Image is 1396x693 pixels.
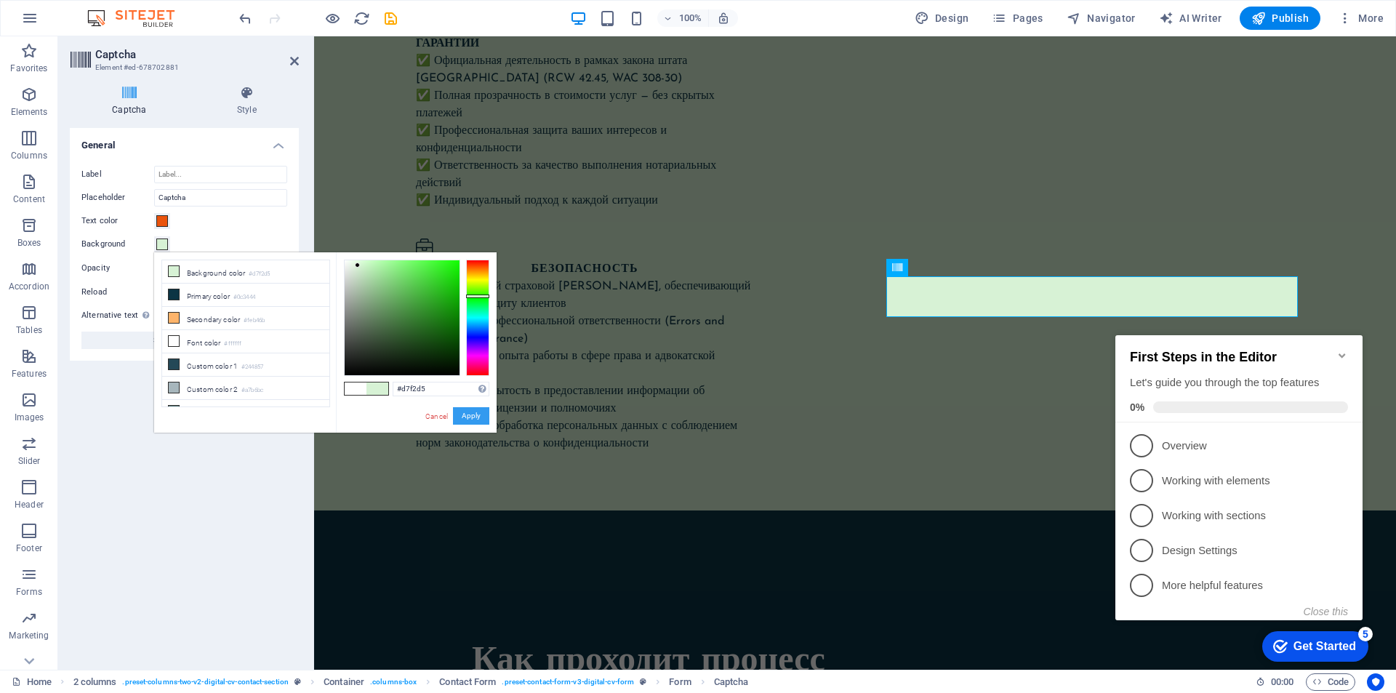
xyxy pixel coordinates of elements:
p: More helpful features [52,264,227,279]
i: Save (Ctrl+S) [382,10,399,27]
span: Click to select. Double-click to edit [714,673,749,691]
button: More [1332,7,1389,30]
li: Custom color 2 [162,377,329,400]
p: Footer [16,542,42,554]
button: Close this [194,292,238,303]
button: Publish [1240,7,1320,30]
span: Click to select. Double-click to edit [324,673,364,691]
button: Usercentrics [1367,673,1384,691]
input: Label... [154,166,287,183]
span: More [1338,11,1384,25]
button: save [382,9,399,27]
li: Primary color [162,284,329,307]
small: #feb46b [244,316,265,326]
h6: Session time [1256,673,1294,691]
label: Text color [81,212,154,230]
span: Navigator [1067,11,1136,25]
label: Opacity [81,264,154,272]
span: . columns-box [370,673,417,691]
span: Pages [992,11,1043,25]
div: 5 [249,313,263,327]
button: 100% [657,9,709,27]
p: Features [12,368,47,380]
i: Undo: Change text color (Ctrl+Z) [237,10,254,27]
p: Images [15,412,44,423]
div: Get Started 5 items remaining, 0% complete [153,317,259,348]
p: Working with elements [52,159,227,175]
span: 00 00 [1271,673,1293,691]
button: Show form settings [81,332,287,349]
button: Code [1306,673,1355,691]
p: Forms [16,586,42,598]
li: Overview [6,114,253,149]
i: This element is a customizable preset [640,678,646,686]
button: Navigator [1061,7,1142,30]
i: This element is a customizable preset [294,678,301,686]
p: Header [15,499,44,510]
p: Overview [52,124,227,140]
span: . preset-contact-form-v3-digital-cv-form [502,673,634,691]
li: Background color [162,260,329,284]
div: Let's guide you through the top features [20,61,238,76]
span: Publish [1251,11,1309,25]
span: Design [915,11,969,25]
span: #ffffff [345,382,366,395]
p: Slider [18,455,41,467]
img: Editor Logo [84,9,193,27]
div: Get Started [184,326,246,339]
h2: Captcha [95,48,299,61]
h4: Style [195,86,299,116]
small: #d7f2d5 [249,269,270,279]
p: Content [13,193,45,205]
i: On resize automatically adjust zoom level to fit chosen device. [717,12,730,25]
span: . preset-columns-two-v2-digital-cv-contact-section [122,673,289,691]
span: Click to select. Double-click to edit [669,673,691,691]
button: Click here to leave preview mode and continue editing [324,9,341,27]
h4: Captcha [70,86,195,116]
li: Custom color 3 [162,400,329,423]
span: #d7f2d5 [366,382,388,395]
h3: Element #ed-678702881 [95,61,270,74]
h4: General [70,128,299,154]
a: Click to cancel selection. Double-click to open Pages [12,673,52,691]
li: Secondary color [162,307,329,330]
i: Reload page [353,10,370,27]
p: Working with sections [52,194,227,209]
span: Click to select. Double-click to edit [439,673,496,691]
label: Background [81,236,154,253]
button: Design [909,7,975,30]
button: AI Writer [1153,7,1228,30]
small: #ffffff [224,339,241,349]
div: Minimize checklist [227,36,238,47]
small: #0c3444 [233,292,255,303]
li: Working with elements [6,149,253,184]
button: Apply [453,407,489,425]
li: Design Settings [6,219,253,254]
li: More helpful features [6,254,253,289]
span: 0% [20,87,44,99]
li: Font color [162,330,329,353]
input: Placeholder... [154,189,287,207]
p: Elements [11,106,48,118]
small: #244857 [241,362,263,372]
div: Design (Ctrl+Alt+Y) [909,7,975,30]
span: Code [1312,673,1349,691]
span: : [1281,676,1283,687]
p: Design Settings [52,229,227,244]
label: Placeholder [81,189,154,207]
p: Favorites [10,63,47,74]
span: Click to select. Double-click to edit [73,673,117,691]
p: Boxes [17,237,41,249]
span: AI Writer [1159,11,1222,25]
h2: First Steps in the Editor [20,36,238,51]
label: Reload [81,284,154,301]
p: Accordion [9,281,49,292]
label: Alternative text [81,307,154,324]
h6: 100% [679,9,702,27]
li: Custom color 1 [162,353,329,377]
p: Tables [16,324,42,336]
a: Cancel [424,411,449,422]
small: #a7b6bc [241,385,263,396]
button: undo [236,9,254,27]
span: Show form settings [153,332,216,349]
